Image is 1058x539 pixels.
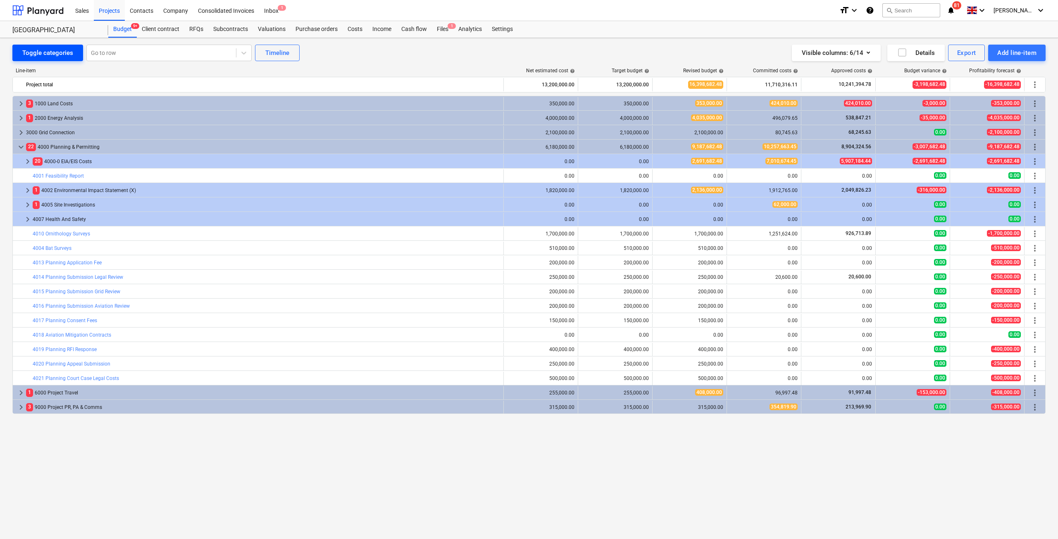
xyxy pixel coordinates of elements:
[581,390,649,396] div: 255,000.00
[1030,113,1040,123] span: More actions
[581,361,649,367] div: 250,000.00
[765,158,798,164] span: 7,010,674.45
[507,173,574,179] div: 0.00
[265,47,289,58] div: Timeline
[1030,272,1040,282] span: More actions
[26,126,500,139] div: 3000 Grid Connection
[507,375,574,381] div: 500,000.00
[802,47,871,58] div: Visible columns : 6/14
[1030,344,1040,354] span: More actions
[934,273,946,280] span: 0.00
[934,331,946,338] span: 0.00
[507,216,574,222] div: 0.00
[1030,200,1040,210] span: More actions
[581,318,649,323] div: 150,000.00
[805,260,872,266] div: 0.00
[1030,243,1040,253] span: More actions
[581,188,649,193] div: 1,820,000.00
[913,158,946,164] span: -2,691,682.48
[1008,172,1021,179] span: 0.00
[507,404,574,410] div: 315,000.00
[997,47,1037,58] div: Add line-item
[16,142,26,152] span: keyboard_arrow_down
[886,7,893,14] span: search
[581,274,649,280] div: 250,000.00
[507,332,574,338] div: 0.00
[656,347,723,352] div: 400,000.00
[507,115,574,121] div: 4,000,000.00
[33,184,500,197] div: 4002 Environmental Impact Statement (X)
[1008,331,1021,338] span: 0.00
[16,128,26,138] span: keyboard_arrow_right
[904,68,947,74] div: Budget variance
[730,231,798,237] div: 1,251,624.00
[507,361,574,367] div: 250,000.00
[656,289,723,294] div: 200,000.00
[987,129,1021,135] span: -2,100,000.00
[612,68,649,74] div: Target budget
[656,245,723,251] div: 510,000.00
[367,21,396,38] div: Income
[33,303,130,309] a: 4016 Planning Submission Aviation Review
[934,129,946,135] span: 0.00
[16,402,26,412] span: keyboard_arrow_right
[507,390,574,396] div: 255,000.00
[33,155,500,168] div: 4000-0 EIA/EIS Costs
[991,404,1021,410] span: -315,000.00
[526,68,575,74] div: Net estimated cost
[33,198,500,211] div: 4005 Site Investigations
[581,231,649,237] div: 1,700,000.00
[448,23,456,29] span: 1
[656,332,723,338] div: 0.00
[683,68,724,74] div: Revised budget
[1030,402,1040,412] span: More actions
[848,129,872,135] span: 68,245.63
[26,97,500,110] div: 1000 Land Costs
[866,5,874,15] i: Knowledge base
[1030,171,1040,181] span: More actions
[656,130,723,135] div: 2,100,000.00
[695,389,723,396] span: 408,000.00
[184,21,208,38] div: RFQs
[991,273,1021,280] span: -250,000.00
[845,404,872,410] span: 213,969.90
[987,143,1021,150] span: -9,187,682.48
[656,375,723,381] div: 500,000.00
[656,216,723,222] div: 0.00
[848,274,872,280] span: 20,600.00
[730,173,798,179] div: 0.00
[507,101,574,107] div: 350,000.00
[26,112,500,125] div: 2000 Energy Analysis
[26,100,33,107] span: 3
[770,404,798,410] span: 354,819.90
[730,260,798,266] div: 0.00
[208,21,253,38] a: Subcontracts
[137,21,184,38] a: Client contract
[991,245,1021,251] span: -510,000.00
[507,347,574,352] div: 400,000.00
[26,78,500,91] div: Project total
[1036,5,1046,15] i: keyboard_arrow_down
[507,188,574,193] div: 1,820,000.00
[453,21,487,38] a: Analytics
[581,144,649,150] div: 6,180,000.00
[934,201,946,208] span: 0.00
[772,201,798,208] span: 62,000.00
[581,289,649,294] div: 200,000.00
[987,158,1021,164] span: -2,691,682.48
[977,5,987,15] i: keyboard_arrow_down
[1017,499,1058,539] iframe: Chat Widget
[656,404,723,410] div: 315,000.00
[882,3,940,17] button: Search
[22,47,73,58] div: Toggle categories
[691,143,723,150] span: 9,187,682.48
[291,21,343,38] a: Purchase orders
[1030,157,1040,166] span: More actions
[805,361,872,367] div: 0.00
[656,173,723,179] div: 0.00
[581,101,649,107] div: 350,000.00
[934,288,946,294] span: 0.00
[1030,301,1040,311] span: More actions
[934,230,946,237] span: 0.00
